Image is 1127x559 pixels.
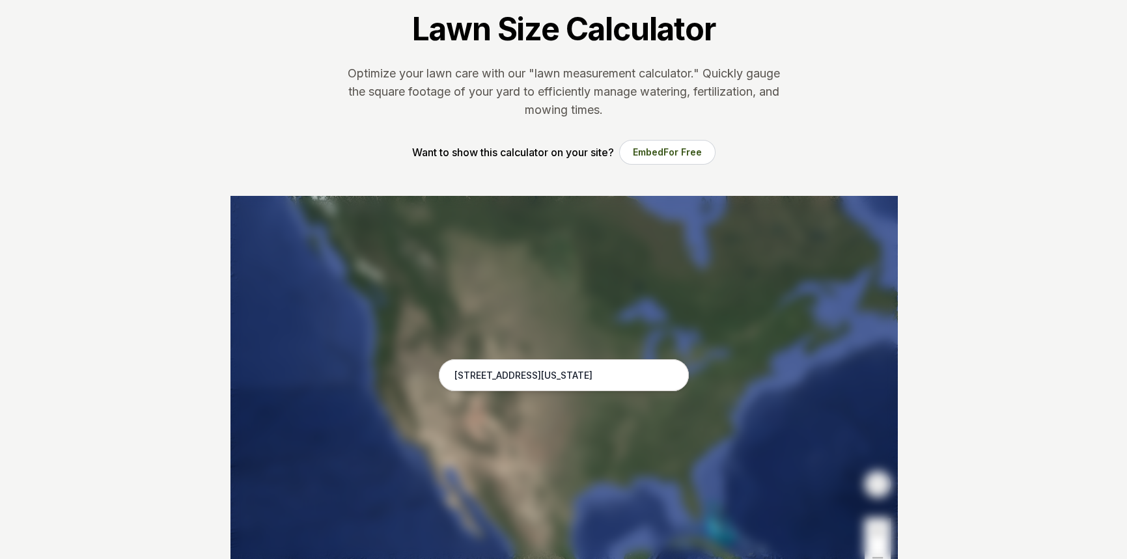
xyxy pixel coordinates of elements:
p: Optimize your lawn care with our "lawn measurement calculator." Quickly gauge the square footage ... [345,64,783,119]
p: Want to show this calculator on your site? [412,144,614,160]
h1: Lawn Size Calculator [411,10,715,49]
input: Enter your address to get started [439,359,689,392]
button: EmbedFor Free [619,140,716,165]
span: For Free [663,146,702,157]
